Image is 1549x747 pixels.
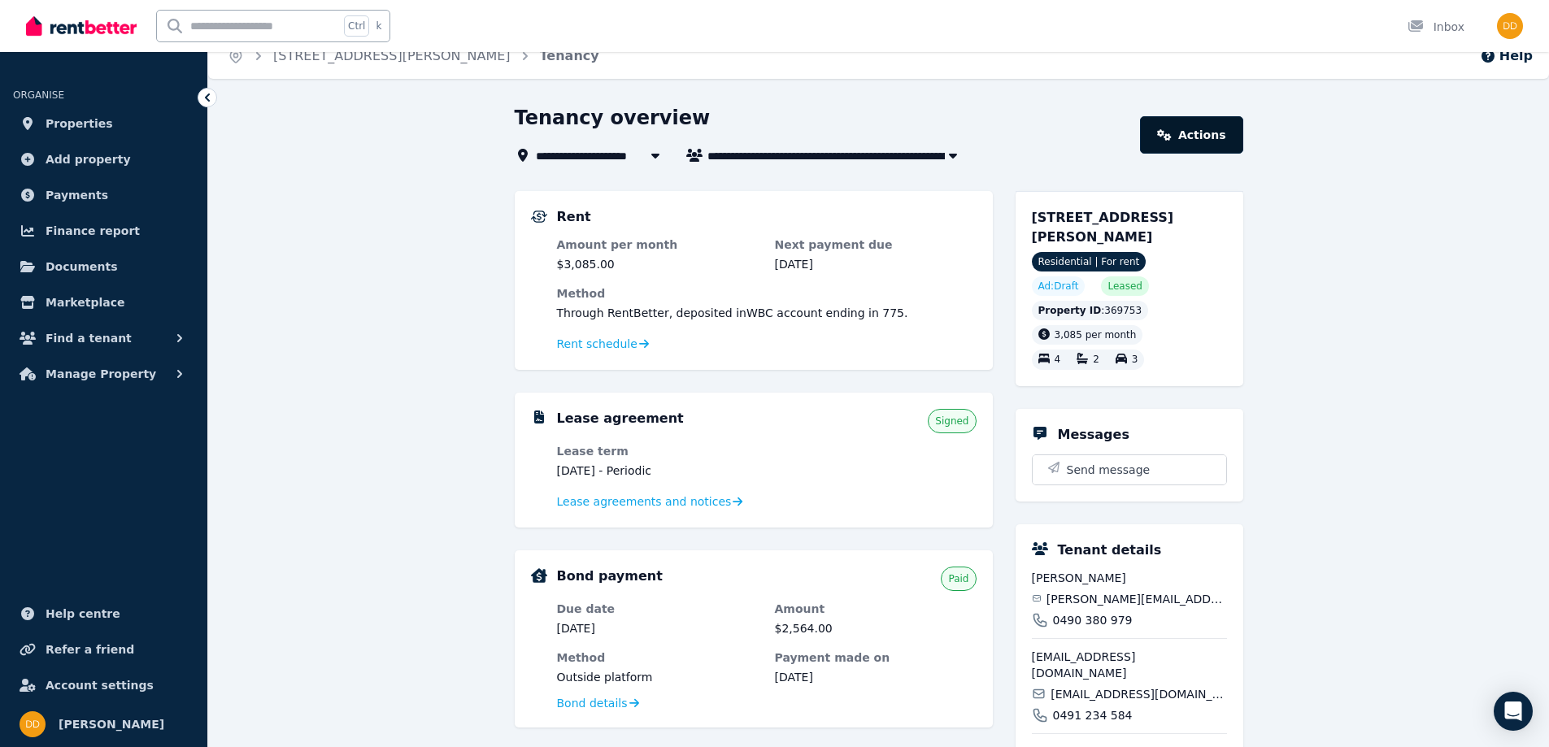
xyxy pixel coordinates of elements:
[1408,19,1464,35] div: Inbox
[557,463,759,479] dd: [DATE] - Periodic
[1051,686,1226,702] span: [EMAIL_ADDRESS][DOMAIN_NAME]
[1033,455,1226,484] button: Send message
[13,669,194,701] a: Account settings
[46,675,154,695] span: Account settings
[1480,46,1533,66] button: Help
[13,179,194,211] a: Payments
[13,89,64,101] span: ORGANISE
[531,211,547,223] img: Rental Payments
[557,306,908,319] span: Through RentBetter , deposited in WBC account ending in 775 .
[46,185,108,205] span: Payments
[1093,354,1099,366] span: 2
[515,105,711,131] h1: Tenancy overview
[1140,116,1242,154] a: Actions
[59,714,164,734] span: [PERSON_NAME]
[46,328,132,348] span: Find a tenant
[1055,354,1061,366] span: 4
[1032,210,1174,245] span: [STREET_ADDRESS][PERSON_NAME]
[1046,591,1227,607] span: [PERSON_NAME][EMAIL_ADDRESS][DOMAIN_NAME]
[46,604,120,623] span: Help centre
[344,15,369,37] span: Ctrl
[557,669,759,685] dd: Outside platform
[1053,612,1133,628] span: 0490 380 979
[557,256,759,272] dd: $3,085.00
[935,415,968,428] span: Signed
[1032,301,1149,320] div: : 369753
[1494,692,1533,731] div: Open Intercom Messenger
[46,114,113,133] span: Properties
[46,293,124,312] span: Marketplace
[20,711,46,737] img: Dean Dixon
[1032,252,1147,271] span: Residential | For rent
[775,601,977,617] dt: Amount
[46,640,134,659] span: Refer a friend
[557,567,663,586] h5: Bond payment
[26,14,137,38] img: RentBetter
[13,358,194,390] button: Manage Property
[13,286,194,319] a: Marketplace
[13,322,194,354] button: Find a tenant
[13,597,194,630] a: Help centre
[557,695,628,711] span: Bond details
[540,48,599,63] a: Tenancy
[13,107,194,140] a: Properties
[557,443,759,459] dt: Lease term
[1107,280,1142,293] span: Leased
[208,33,619,79] nav: Breadcrumb
[531,568,547,583] img: Bond Details
[557,409,684,428] h5: Lease agreement
[557,493,743,510] a: Lease agreements and notices
[1132,354,1138,366] span: 3
[948,572,968,585] span: Paid
[557,601,759,617] dt: Due date
[557,285,977,302] dt: Method
[1032,649,1227,681] span: [EMAIL_ADDRESS][DOMAIN_NAME]
[46,364,156,384] span: Manage Property
[1055,329,1137,341] span: 3,085 per month
[557,336,650,352] a: Rent schedule
[1038,304,1102,317] span: Property ID
[376,20,381,33] span: k
[775,669,977,685] dd: [DATE]
[1067,462,1151,478] span: Send message
[1032,570,1227,586] span: [PERSON_NAME]
[13,215,194,247] a: Finance report
[13,250,194,283] a: Documents
[1053,707,1133,723] span: 0491 234 584
[557,336,637,352] span: Rent schedule
[557,493,732,510] span: Lease agreements and notices
[46,257,118,276] span: Documents
[775,256,977,272] dd: [DATE]
[557,695,639,711] a: Bond details
[775,620,977,636] dd: $2,564.00
[13,633,194,666] a: Refer a friend
[557,620,759,636] dd: [DATE]
[46,221,140,241] span: Finance report
[775,237,977,253] dt: Next payment due
[557,649,759,666] dt: Method
[1058,425,1129,445] h5: Messages
[557,207,591,227] h5: Rent
[1038,280,1079,293] span: Ad: Draft
[46,150,131,169] span: Add property
[557,237,759,253] dt: Amount per month
[1058,541,1162,560] h5: Tenant details
[13,143,194,176] a: Add property
[273,48,511,63] a: [STREET_ADDRESS][PERSON_NAME]
[775,649,977,666] dt: Payment made on
[1497,13,1523,39] img: Dean Dixon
